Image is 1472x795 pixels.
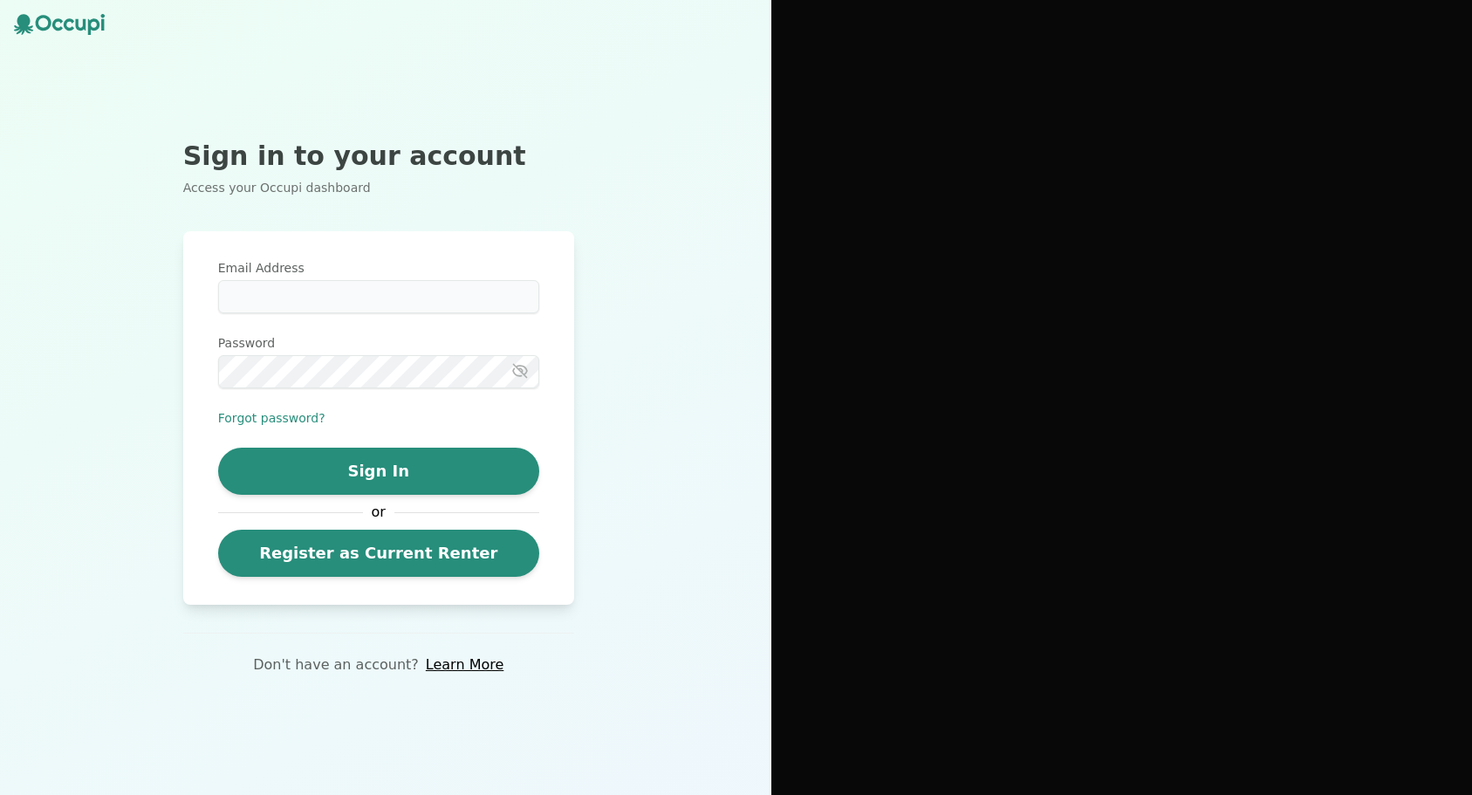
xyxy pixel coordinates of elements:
button: Forgot password? [218,409,325,427]
span: or [363,502,394,523]
p: Don't have an account? [253,655,419,675]
button: Sign In [218,448,539,495]
label: Password [218,334,539,352]
label: Email Address [218,259,539,277]
a: Learn More [426,655,503,675]
h2: Sign in to your account [183,140,574,172]
p: Access your Occupi dashboard [183,179,574,196]
a: Register as Current Renter [218,530,539,577]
